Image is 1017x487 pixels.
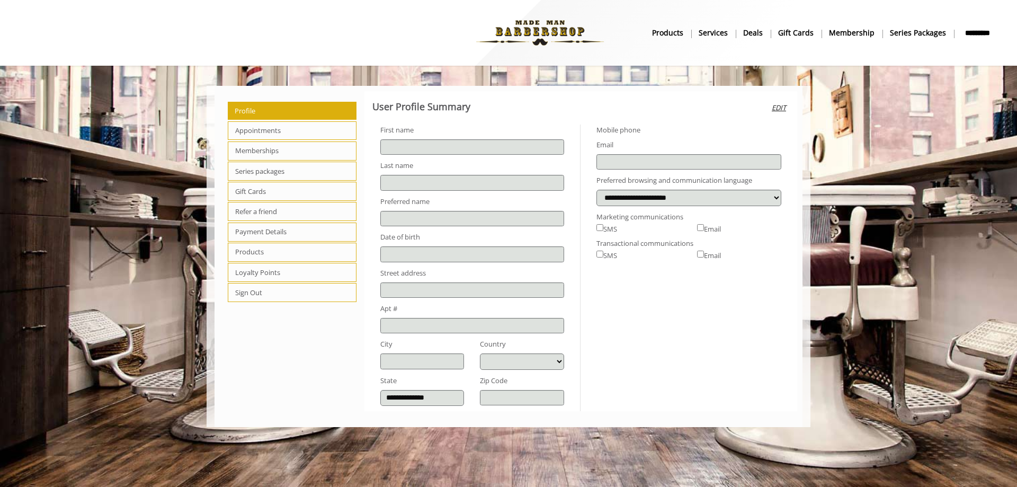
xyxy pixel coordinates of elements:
span: Appointments [228,121,356,140]
b: Membership [829,27,875,39]
i: Edit [772,102,786,113]
a: Series packagesSeries packages [882,25,954,40]
a: Gift cardsgift cards [771,25,822,40]
b: Services [699,27,728,39]
b: Series packages [890,27,946,39]
b: User Profile Summary [372,100,470,113]
b: products [652,27,683,39]
span: Refer a friend [228,202,356,221]
a: DealsDeals [736,25,771,40]
img: Made Man Barbershop logo [467,4,613,62]
b: Deals [743,27,763,39]
span: Gift Cards [228,182,356,201]
span: Sign Out [228,283,356,302]
a: ServicesServices [691,25,736,40]
span: Payment Details [228,223,356,242]
a: MembershipMembership [822,25,882,40]
span: Memberships [228,141,356,161]
span: Loyalty Points [228,263,356,282]
span: Profile [228,102,356,120]
b: gift cards [778,27,814,39]
span: Series packages [228,162,356,181]
a: Productsproducts [645,25,691,40]
button: Edit user profile [769,91,789,125]
span: Products [228,243,356,262]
